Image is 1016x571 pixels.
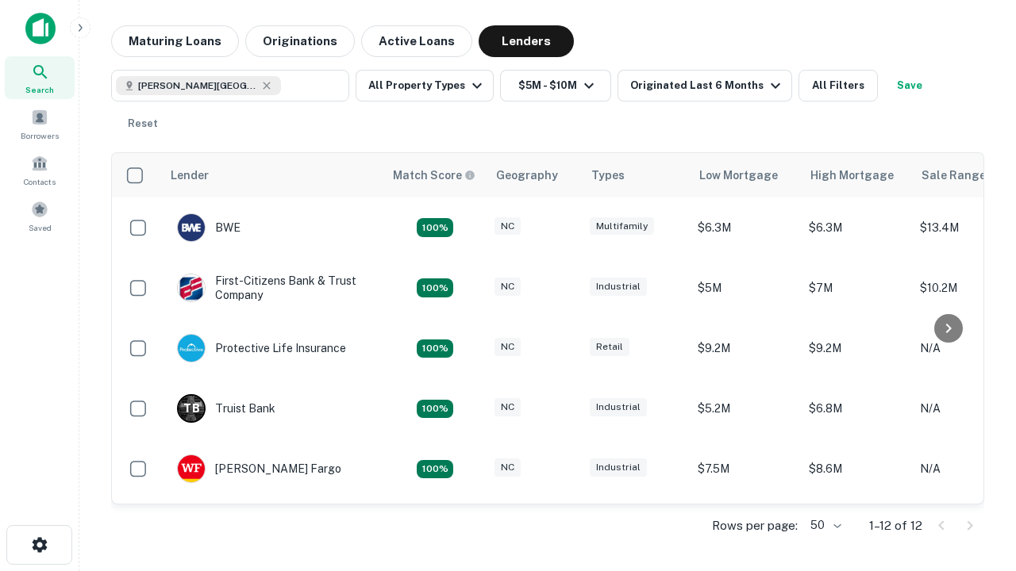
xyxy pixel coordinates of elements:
td: $6.8M [801,378,912,439]
div: Low Mortgage [699,166,778,185]
td: $5M [690,258,801,318]
button: Reset [117,108,168,140]
div: [PERSON_NAME] Fargo [177,454,341,483]
div: Types [591,166,625,185]
a: Search [5,56,75,99]
td: $8.8M [690,499,801,559]
div: Sale Range [922,166,986,185]
div: Matching Properties: 2, hasApolloMatch: undefined [417,278,453,297]
th: Low Mortgage [690,153,801,197]
td: $8.8M [801,499,912,559]
img: capitalize-icon.png [25,13,56,44]
button: Save your search to get updates of matches that match your search criteria. [884,70,935,102]
td: $7.5M [690,439,801,499]
a: Saved [5,194,75,237]
div: Originated Last 6 Months [630,76,785,95]
img: picture [178,274,205,301]
div: 50 [804,514,844,537]
th: Capitalize uses an advanced AI algorithm to match your search with the best lender. The match sco... [383,153,487,197]
button: Originations [245,25,355,57]
div: Retail [590,338,629,356]
button: All Property Types [356,70,494,102]
button: Lenders [479,25,574,57]
div: NC [495,398,521,416]
th: Lender [161,153,383,197]
div: Lender [171,166,209,185]
button: Originated Last 6 Months [618,70,792,102]
td: $9.2M [690,318,801,378]
div: Matching Properties: 2, hasApolloMatch: undefined [417,339,453,358]
td: $5.2M [690,378,801,439]
div: NC [495,338,521,356]
div: Truist Bank [177,394,275,423]
td: $6.3M [690,197,801,258]
div: Multifamily [590,217,654,236]
div: Industrial [590,278,647,296]
a: Borrowers [5,102,75,145]
td: $6.3M [801,197,912,258]
div: Capitalize uses an advanced AI algorithm to match your search with the best lender. The match sco... [393,167,475,184]
a: Contacts [5,148,75,191]
iframe: Chat Widget [937,393,1016,469]
button: All Filters [799,70,878,102]
button: Maturing Loans [111,25,239,57]
div: BWE [177,213,241,242]
button: Active Loans [361,25,472,57]
div: NC [495,278,521,296]
td: $7M [801,258,912,318]
span: [PERSON_NAME][GEOGRAPHIC_DATA], [GEOGRAPHIC_DATA] [138,79,257,93]
th: Geography [487,153,582,197]
div: Protective Life Insurance [177,334,346,362]
img: picture [178,214,205,241]
div: Industrial [590,458,647,477]
span: Search [25,83,54,96]
div: Industrial [590,398,647,416]
span: Borrowers [21,129,59,142]
h6: Match Score [393,167,472,184]
td: $8.6M [801,439,912,499]
p: T B [183,400,199,417]
img: picture [178,335,205,362]
p: 1–12 of 12 [869,516,922,535]
div: Geography [496,166,558,185]
div: NC [495,458,521,477]
th: High Mortgage [801,153,912,197]
button: $5M - $10M [500,70,611,102]
img: picture [178,455,205,482]
div: Matching Properties: 2, hasApolloMatch: undefined [417,460,453,479]
div: Matching Properties: 2, hasApolloMatch: undefined [417,218,453,237]
span: Saved [29,221,52,234]
th: Types [582,153,690,197]
div: Matching Properties: 3, hasApolloMatch: undefined [417,400,453,419]
div: First-citizens Bank & Trust Company [177,274,368,302]
td: $9.2M [801,318,912,378]
span: Contacts [24,175,56,188]
div: High Mortgage [810,166,894,185]
div: NC [495,217,521,236]
p: Rows per page: [712,516,798,535]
